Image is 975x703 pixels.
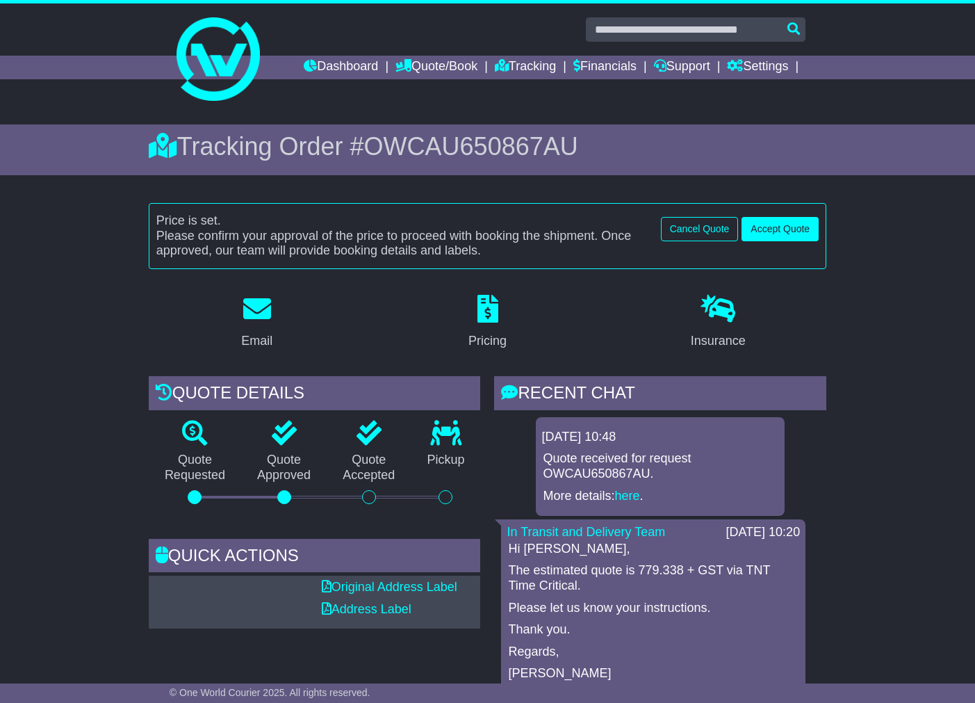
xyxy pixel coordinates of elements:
a: Email [232,290,281,355]
div: Pricing [468,332,507,350]
p: Pickup [411,453,480,468]
a: Insurance [682,290,755,355]
a: here [615,489,640,503]
a: Settings [727,56,788,79]
div: Price is set. Please confirm your approval of the price to proceed with booking the shipment. Onc... [149,213,654,259]
a: Dashboard [304,56,378,79]
div: Insurance [691,332,746,350]
a: Support [654,56,710,79]
button: Cancel Quote [661,217,739,241]
p: [PERSON_NAME] [508,666,798,681]
p: Please let us know your instructions. [508,601,798,616]
p: Quote received for request OWCAU650867AU. [543,451,778,481]
a: Original Address Label [322,580,457,594]
p: More details: . [543,489,778,504]
div: [DATE] 10:20 [726,525,800,540]
a: Quote/Book [395,56,477,79]
div: Email [241,332,272,350]
a: Pricing [459,290,516,355]
p: Thank you. [508,622,798,638]
p: Quote Accepted [327,453,411,483]
button: Accept Quote [742,217,819,241]
a: Address Label [322,602,411,616]
a: In Transit and Delivery Team [507,525,665,539]
span: © One World Courier 2025. All rights reserved. [170,687,370,698]
div: Quote Details [149,376,481,414]
div: Tracking Order # [149,131,826,161]
p: Quote Approved [241,453,327,483]
p: Quote Requested [149,453,241,483]
div: [DATE] 10:48 [541,430,779,445]
div: RECENT CHAT [494,376,826,414]
div: Quick Actions [149,539,481,576]
a: Financials [573,56,637,79]
p: Regards, [508,645,798,660]
a: Tracking [495,56,556,79]
p: The estimated quote is 779.338 + GST via TNT Time Critical. [508,563,798,593]
span: OWCAU650867AU [364,132,578,161]
p: Hi [PERSON_NAME], [508,542,798,557]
